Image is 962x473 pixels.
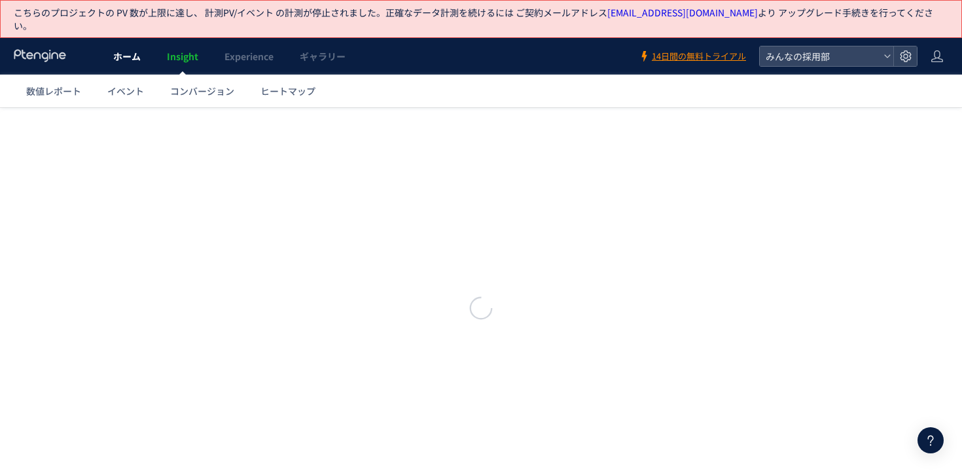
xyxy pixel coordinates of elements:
span: みんなの採用部 [762,46,878,66]
span: イベント [107,84,144,97]
span: Experience [224,50,274,63]
span: 数値レポート [26,84,81,97]
span: 14日間の無料トライアル [652,50,746,63]
a: 14日間の無料トライアル [639,50,746,63]
span: 正確なデータ計測を続けるには ご契約メールアドレス より アップグレード手続きを行ってください。 [14,6,933,32]
span: ホーム [113,50,141,63]
p: こちらのプロジェクトの PV 数が上限に達し、 計測PV/イベント の計測が停止されました。 [14,6,948,32]
span: ギャラリー [300,50,346,63]
span: Insight [167,50,198,63]
a: [EMAIL_ADDRESS][DOMAIN_NAME] [607,6,758,19]
span: コンバージョン [170,84,234,97]
span: ヒートマップ [260,84,315,97]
